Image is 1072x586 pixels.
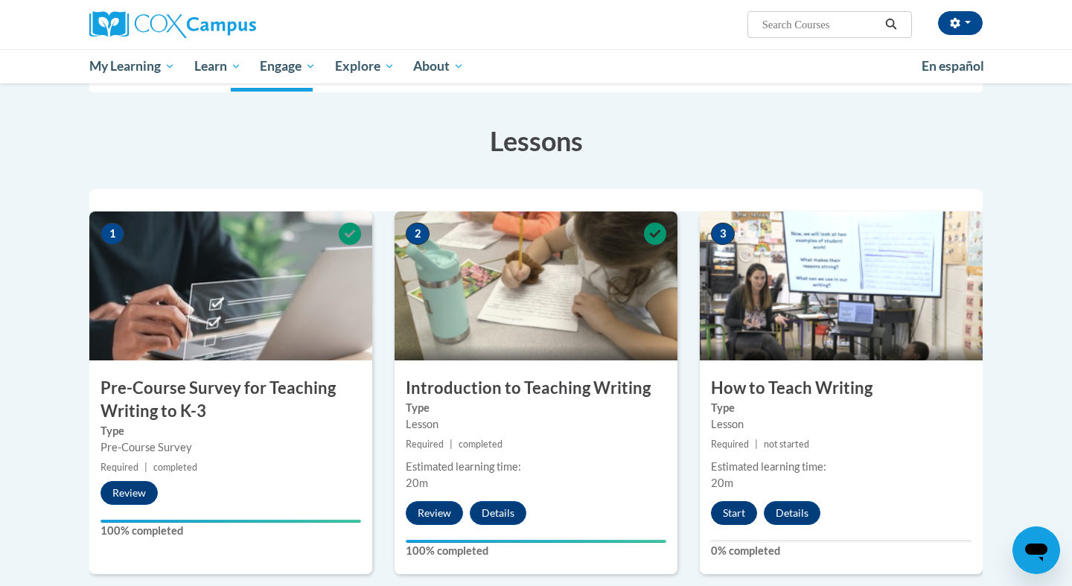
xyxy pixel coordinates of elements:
button: Account Settings [938,11,983,35]
button: Details [470,501,526,525]
button: Review [100,481,158,505]
button: Details [764,501,820,525]
a: Explore [325,49,404,83]
iframe: Button to launch messaging window [1012,526,1060,574]
h3: Introduction to Teaching Writing [395,377,677,400]
span: 1 [100,223,124,245]
label: 100% completed [100,523,361,539]
span: | [450,439,453,450]
span: Required [100,462,138,473]
img: Course Image [395,211,677,360]
span: En español [922,58,984,74]
span: Learn [194,57,241,75]
a: Cox Campus [89,11,372,38]
a: Learn [185,49,251,83]
label: Type [711,400,971,416]
img: Course Image [700,211,983,360]
img: Cox Campus [89,11,256,38]
a: Engage [250,49,325,83]
h3: How to Teach Writing [700,377,983,400]
div: Estimated learning time: [406,459,666,475]
h3: Lessons [89,122,983,159]
span: | [755,439,758,450]
label: 100% completed [406,543,666,559]
span: My Learning [89,57,175,75]
div: Your progress [100,520,361,523]
img: Course Image [89,211,372,360]
span: not started [764,439,809,450]
span: 20m [711,477,733,489]
div: Estimated learning time: [711,459,971,475]
span: completed [459,439,502,450]
div: Main menu [67,49,1005,83]
span: 2 [406,223,430,245]
span: completed [153,462,197,473]
span: 3 [711,223,735,245]
span: Engage [260,57,316,75]
div: Your progress [406,540,666,543]
label: 0% completed [711,543,971,559]
div: Lesson [711,416,971,433]
span: Required [406,439,444,450]
span: | [144,462,147,473]
span: About [413,57,464,75]
span: 20m [406,477,428,489]
span: Required [711,439,749,450]
button: Start [711,501,757,525]
span: Explore [335,57,395,75]
a: En español [912,51,994,82]
input: Search Courses [761,16,880,34]
h3: Pre-Course Survey for Teaching Writing to K-3 [89,377,372,423]
div: Lesson [406,416,666,433]
button: Review [406,501,463,525]
label: Type [100,423,361,439]
label: Type [406,400,666,416]
button: Search [880,16,902,34]
a: About [404,49,474,83]
a: My Learning [80,49,185,83]
div: Pre-Course Survey [100,439,361,456]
